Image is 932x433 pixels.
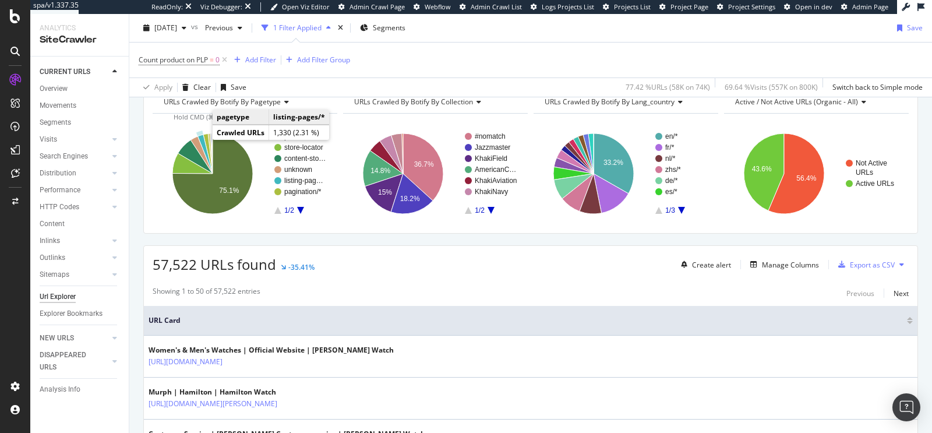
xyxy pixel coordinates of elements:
[378,188,392,196] text: 15%
[841,2,888,12] a: Admin Page
[193,82,211,92] div: Clear
[692,260,731,270] div: Create alert
[40,83,121,95] a: Overview
[161,93,327,111] h4: URLs Crawled By Botify By pagetype
[139,19,191,37] button: [DATE]
[856,159,887,167] text: Not Active
[174,112,317,121] span: Hold CMD (⌘) while clicking to filter the report.
[40,33,119,47] div: SiteCrawler
[284,166,312,174] text: unknown
[200,2,242,12] div: Viz Debugger:
[856,168,873,177] text: URLs
[40,83,68,95] div: Overview
[40,150,109,163] a: Search Engines
[460,2,522,12] a: Admin Crawl List
[784,2,832,12] a: Open in dev
[531,2,594,12] a: Logs Projects List
[40,269,69,281] div: Sitemaps
[154,82,172,92] div: Apply
[40,308,103,320] div: Explorer Bookmarks
[284,188,322,196] text: pagination/*
[200,23,233,33] span: Previous
[40,308,121,320] a: Explorer Bookmarks
[542,93,708,111] h4: URLs Crawled By Botify By lang_country
[659,2,708,12] a: Project Page
[40,291,121,303] a: Url Explorer
[40,252,65,264] div: Outlinks
[475,206,485,214] text: 1/2
[153,255,276,274] span: 57,522 URLs found
[40,23,119,33] div: Analytics
[534,123,716,224] svg: A chart.
[728,2,775,11] span: Project Settings
[216,52,220,68] span: 0
[735,97,858,107] span: Active / Not Active URLs (organic - all)
[40,100,76,112] div: Movements
[210,55,214,65] span: =
[892,393,920,421] div: Open Intercom Messenger
[40,349,109,374] a: DISAPPEARED URLS
[40,235,60,247] div: Inlinks
[269,125,330,140] td: 1,330 (2.31 %)
[273,23,322,33] div: 1 Filter Applied
[40,184,109,196] a: Performance
[626,82,710,92] div: 77.42 % URLs ( 58K on 74K )
[746,258,819,272] button: Manage Columns
[269,110,330,125] td: listing-pages/*
[349,2,405,11] span: Admin Crawl Page
[231,82,246,92] div: Save
[373,23,405,33] span: Segments
[288,262,315,272] div: -35.41%
[164,97,281,107] span: URLs Crawled By Botify By pagetype
[846,286,874,300] button: Previous
[40,332,74,344] div: NEW URLS
[40,66,90,78] div: CURRENT URLS
[400,195,420,203] text: 18.2%
[850,260,895,270] div: Export as CSV
[40,201,109,213] a: HTTP Codes
[352,93,517,111] h4: URLs Crawled By Botify By collection
[414,2,451,12] a: Webflow
[475,166,516,174] text: AmericanC…
[40,66,109,78] a: CURRENT URLS
[270,2,330,12] a: Open Viz Editor
[733,93,898,111] h4: Active / Not Active URLs
[40,133,109,146] a: Visits
[40,100,121,112] a: Movements
[343,123,525,224] svg: A chart.
[846,288,874,298] div: Previous
[40,167,109,179] a: Distribution
[338,2,405,12] a: Admin Crawl Page
[354,97,473,107] span: URLs Crawled By Botify By collection
[284,132,311,140] text: products
[475,177,517,185] text: KhakiAviation
[154,23,177,33] span: 2025 Sep. 16th
[40,383,121,396] a: Analysis Info
[153,123,335,224] svg: A chart.
[795,2,832,11] span: Open in dev
[213,110,269,125] td: pagetype
[297,55,350,65] div: Add Filter Group
[717,2,775,12] a: Project Settings
[281,53,350,67] button: Add Filter Group
[40,117,121,129] a: Segments
[828,78,923,97] button: Switch back to Simple mode
[907,23,923,33] div: Save
[894,286,909,300] button: Next
[475,132,506,140] text: #nomatch
[149,398,277,410] a: [URL][DOMAIN_NAME][PERSON_NAME]
[149,356,223,368] a: [URL][DOMAIN_NAME]
[856,179,894,188] text: Active URLs
[245,55,276,65] div: Add Filter
[832,82,923,92] div: Switch back to Simple mode
[425,2,451,11] span: Webflow
[40,201,79,213] div: HTTP Codes
[40,184,80,196] div: Performance
[40,349,98,374] div: DISAPPEARED URLS
[762,260,819,270] div: Manage Columns
[676,255,731,274] button: Create alert
[834,255,895,274] button: Export as CSV
[542,2,594,11] span: Logs Projects List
